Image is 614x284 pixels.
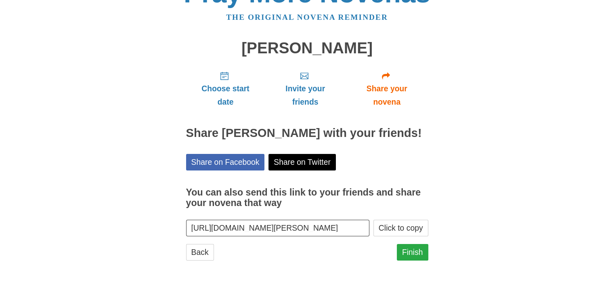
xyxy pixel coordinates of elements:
button: Click to copy [373,220,428,236]
h1: [PERSON_NAME] [186,40,428,57]
a: Finish [397,244,428,261]
span: Share your novena [354,82,420,109]
a: Share your novena [346,65,428,113]
a: Choose start date [186,65,265,113]
a: Invite your friends [265,65,345,113]
a: The original novena reminder [226,13,388,21]
h2: Share [PERSON_NAME] with your friends! [186,127,428,140]
span: Choose start date [194,82,257,109]
span: Invite your friends [273,82,337,109]
a: Share on Twitter [268,154,336,170]
a: Share on Facebook [186,154,265,170]
h3: You can also send this link to your friends and share your novena that way [186,187,428,208]
a: Back [186,244,214,261]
